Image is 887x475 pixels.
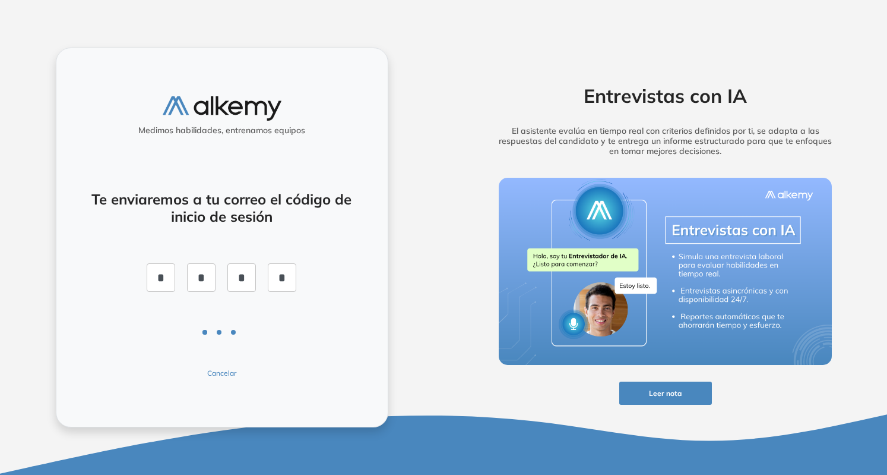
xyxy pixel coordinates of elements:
h4: Te enviaremos a tu correo el código de inicio de sesión [88,191,356,225]
h5: El asistente evalúa en tiempo real con criterios definidos por ti, se adapta a las respuestas del... [480,126,851,156]
iframe: Chat Widget [673,337,887,475]
h5: Medimos habilidades, entrenamos equipos [61,125,383,136]
div: Widget de chat [673,337,887,475]
button: Leer nota [619,382,712,405]
img: logo-alkemy [163,96,281,121]
h2: Entrevistas con IA [480,84,851,107]
button: Cancelar [150,368,294,379]
img: img-more-info [499,178,832,366]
